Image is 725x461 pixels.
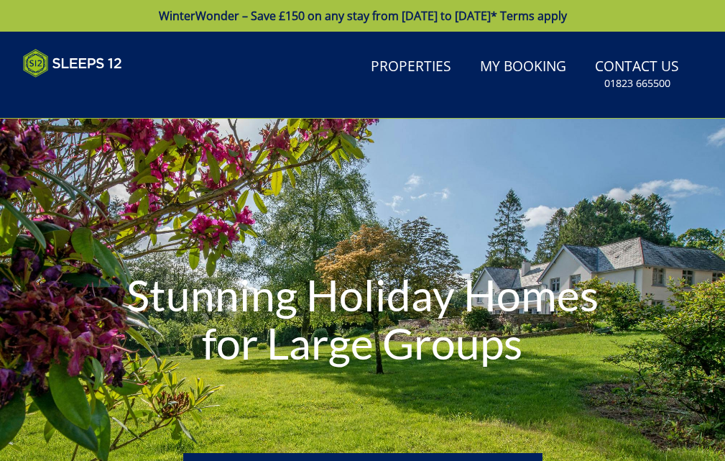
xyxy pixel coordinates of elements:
a: My Booking [474,51,572,83]
a: Properties [365,51,457,83]
h1: Stunning Holiday Homes for Large Groups [108,242,616,396]
a: Contact Us01823 665500 [589,51,685,98]
iframe: Customer reviews powered by Trustpilot [16,86,167,99]
small: 01823 665500 [604,76,670,91]
img: Sleeps 12 [23,49,122,78]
